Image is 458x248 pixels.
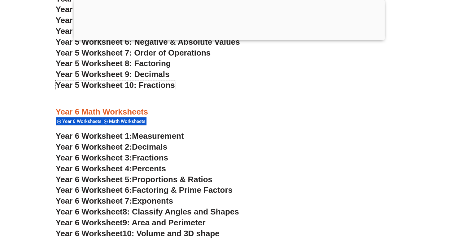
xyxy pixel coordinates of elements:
[132,153,168,162] span: Fractions
[109,119,147,124] span: Math Worksheets
[56,70,170,79] a: Year 5 Worksheet 9: Decimals
[132,196,173,205] span: Exponents
[56,218,206,227] a: Year 6 Worksheet9: Area and Perimeter
[56,175,132,184] span: Year 6 Worksheet 5:
[56,16,259,25] a: Year 5 Worksheet 4: Multiplication & Distributive Law
[56,196,173,205] a: Year 6 Worksheet 7:Exponents
[132,175,212,184] span: Proportions & Ratios
[123,207,239,216] span: 8: Classify Angles and Shapes
[56,164,132,173] span: Year 6 Worksheet 4:
[56,48,211,57] a: Year 5 Worksheet 7: Order of Operations
[62,119,103,124] span: Year 6 Worksheets
[56,229,123,238] span: Year 6 Worksheet
[56,164,166,173] a: Year 6 Worksheet 4:Percents
[56,26,166,36] a: Year 5 Worksheet 5: Division
[132,164,166,173] span: Percents
[56,142,132,151] span: Year 6 Worksheet 2:
[123,218,206,227] span: 9: Area and Perimeter
[56,107,403,117] h3: Year 6 Math Worksheets
[56,80,175,90] a: Year 5 Worksheet 10: Fractions
[103,117,146,125] div: Math Worksheets
[56,142,168,151] a: Year 6 Worksheet 2:Decimals
[56,131,132,141] span: Year 6 Worksheet 1:
[56,207,239,216] a: Year 6 Worksheet8: Classify Angles and Shapes
[56,131,184,141] a: Year 6 Worksheet 1:Measurement
[56,5,179,14] a: Year 5 Worksheet 3: Subtraction
[56,207,123,216] span: Year 6 Worksheet
[56,37,240,47] a: Year 5 Worksheet 6: Negative & Absolute Values
[56,153,132,162] span: Year 6 Worksheet 3:
[56,196,132,205] span: Year 6 Worksheet 7:
[56,153,168,162] a: Year 6 Worksheet 3:Fractions
[56,185,132,195] span: Year 6 Worksheet 6:
[56,117,103,125] div: Year 6 Worksheets
[56,229,220,238] a: Year 6 Worksheet10: Volume and 3D shape
[355,178,458,248] iframe: Chat Widget
[132,185,233,195] span: Factoring & Prime Factors
[56,185,233,195] a: Year 6 Worksheet 6:Factoring & Prime Factors
[123,229,220,238] span: 10: Volume and 3D shape
[132,142,167,151] span: Decimals
[56,175,212,184] a: Year 6 Worksheet 5:Proportions & Ratios
[132,131,184,141] span: Measurement
[56,218,123,227] span: Year 6 Worksheet
[56,59,171,68] a: Year 5 Worksheet 8: Factoring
